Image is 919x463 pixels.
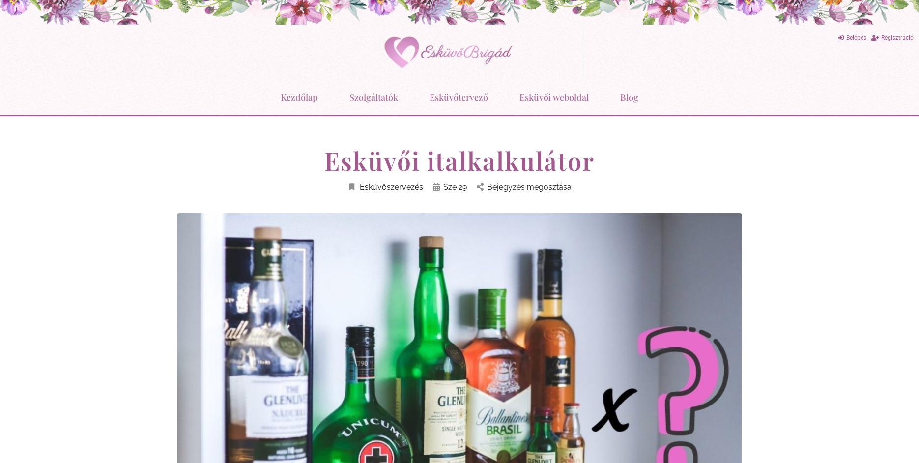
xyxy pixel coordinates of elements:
[519,85,589,110] a: Esküvői weboldal
[838,31,866,45] a: Belépés
[5,85,914,110] nav: Menu
[349,85,398,110] a: Szolgáltatók
[881,34,914,41] span: Regisztráció
[347,180,423,194] a: Esküvőszervezés
[273,146,646,175] h1: Esküvői italkalkulátor
[477,180,572,194] a: Bejegyzés megosztása
[871,31,914,45] a: Regisztráció
[430,85,488,110] a: Esküvőtervező
[846,34,866,41] span: Belépés
[281,85,318,110] a: Kezdőlap
[443,180,467,194] span: Sze 29
[620,85,638,110] a: Blog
